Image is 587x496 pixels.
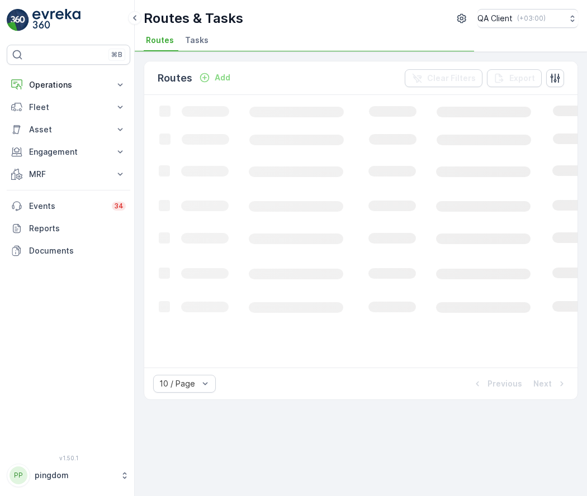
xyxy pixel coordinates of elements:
button: Operations [7,74,130,96]
span: Tasks [185,35,209,46]
button: MRF [7,163,130,185]
button: Engagement [7,141,130,163]
button: Clear Filters [405,69,482,87]
button: Previous [471,377,523,390]
p: ( +03:00 ) [517,14,546,23]
div: PP [10,466,27,484]
p: ⌘B [111,50,122,59]
a: Documents [7,240,130,262]
button: Asset [7,118,130,141]
p: Add [215,72,230,83]
p: Operations [29,79,108,90]
p: Routes & Tasks [144,9,243,27]
p: 34 [114,202,124,211]
p: Events [29,201,105,212]
p: Engagement [29,146,108,158]
p: MRF [29,169,108,180]
span: v 1.50.1 [7,455,130,461]
img: logo_light-DOdMpM7g.png [32,9,81,31]
button: QA Client(+03:00) [477,9,578,28]
p: Previous [487,378,522,389]
p: QA Client [477,13,513,24]
a: Events34 [7,195,130,217]
button: Fleet [7,96,130,118]
button: Next [532,377,569,390]
button: Export [487,69,542,87]
p: Documents [29,245,126,256]
p: Routes [158,70,192,86]
p: Next [533,378,552,389]
p: Asset [29,124,108,135]
p: Export [509,73,535,84]
p: pingdom [35,470,115,481]
p: Fleet [29,102,108,113]
img: logo [7,9,29,31]
span: Routes [146,35,174,46]
button: PPpingdom [7,464,130,487]
a: Reports [7,217,130,240]
p: Clear Filters [427,73,476,84]
button: Add [195,71,235,84]
p: Reports [29,223,126,234]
